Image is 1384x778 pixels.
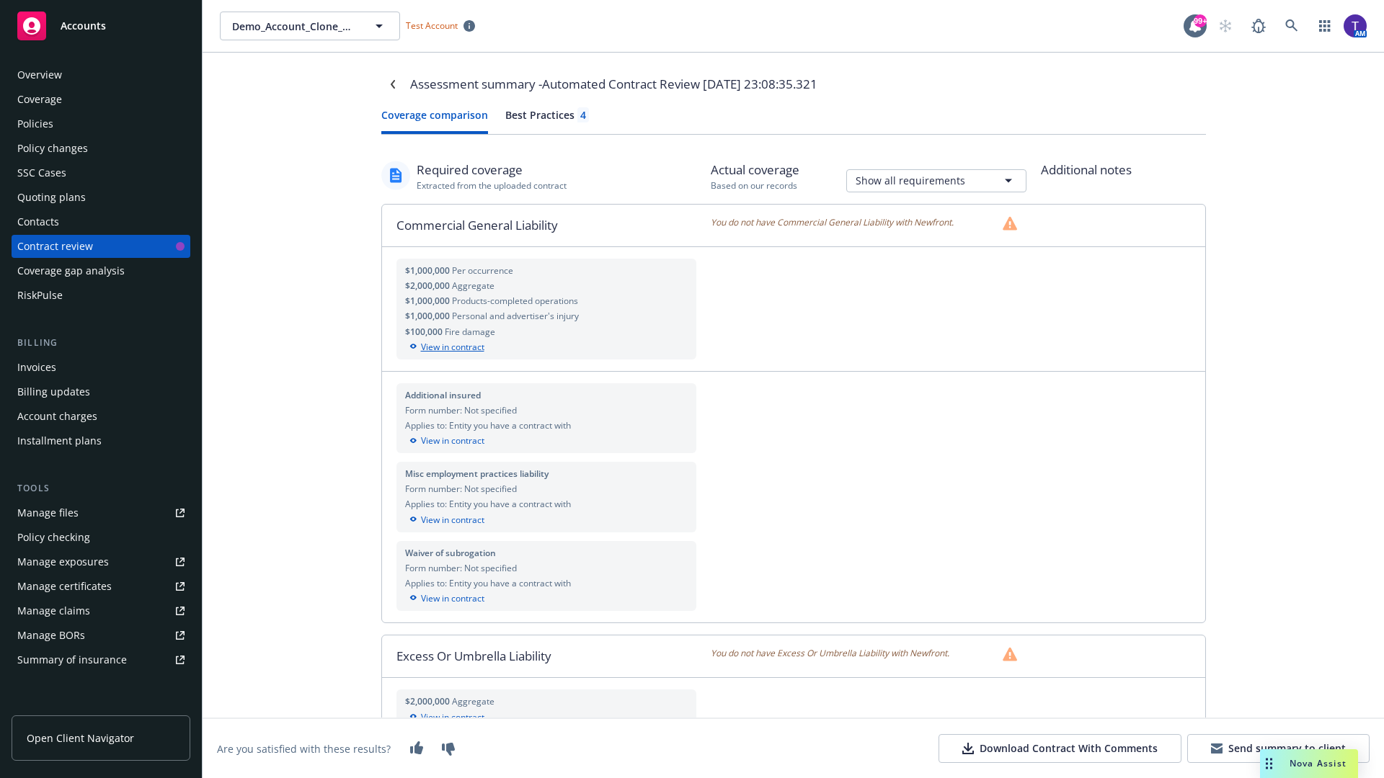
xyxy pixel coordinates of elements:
[17,161,66,184] div: SSC Cases
[580,107,586,122] div: 4
[12,700,190,715] div: Analytics hub
[1194,14,1207,27] div: 99+
[17,112,53,135] div: Policies
[1260,749,1278,778] div: Drag to move
[1041,161,1206,179] div: Additional notes
[17,648,127,671] div: Summary of insurance
[12,235,190,258] a: Contract review
[452,295,578,307] span: Products-completed operations
[405,404,688,416] div: Form number: Not specified
[12,429,190,452] a: Installment plans
[417,179,567,192] div: Extracted from the uploaded contract
[452,264,513,277] span: Per occurrence
[17,186,86,209] div: Quoting plans
[12,526,190,549] a: Policy checking
[405,483,688,495] div: Form number: Not specified
[17,624,85,647] div: Manage BORs
[405,562,688,574] div: Form number: Not specified
[12,88,190,111] a: Coverage
[417,161,567,179] div: Required coverage
[12,550,190,573] a: Manage exposures
[12,210,190,233] a: Contacts
[711,647,949,661] span: You do not have Excess Or Umbrella Liability with Newfront.
[17,599,90,622] div: Manage claims
[12,405,190,428] a: Account charges
[405,280,452,292] span: $2,000,000
[939,734,1181,763] button: Download Contract With Comments
[405,468,688,480] div: Misc employment practices liability
[12,380,190,403] a: Billing updates
[452,280,494,292] span: Aggregate
[1277,12,1306,40] a: Search
[12,186,190,209] a: Quoting plans
[217,741,391,756] div: Are you satisfied with these results?
[711,216,954,231] span: You do not have Commercial General Liability with Newfront.
[17,137,88,160] div: Policy changes
[12,284,190,307] a: RiskPulse
[12,624,190,647] a: Manage BORs
[382,635,711,677] div: Excess Or Umbrella Liability
[1211,12,1240,40] a: Start snowing
[452,695,494,707] span: Aggregate
[12,259,190,282] a: Coverage gap analysis
[400,18,481,33] span: Test Account
[17,380,90,403] div: Billing updates
[405,434,688,447] div: View in contract
[1260,749,1358,778] button: Nova Assist
[27,730,134,746] span: Open Client Navigator
[12,356,190,379] a: Invoices
[12,501,190,524] a: Manage files
[711,179,799,192] div: Based on our records
[405,498,688,510] div: Applies to: Entity you have a contract with
[1187,734,1370,763] button: Send summary to client
[382,205,711,246] div: Commercial General Liability
[1344,14,1367,37] img: photo
[17,405,97,428] div: Account charges
[12,161,190,184] a: SSC Cases
[12,6,190,46] a: Accounts
[220,12,400,40] button: Demo_Account_Clone_QA_CR_Tests_Client
[406,19,458,32] span: Test Account
[12,599,190,622] a: Manage claims
[505,107,589,122] div: Best Practices
[17,526,90,549] div: Policy checking
[12,112,190,135] a: Policies
[405,326,445,338] span: $100,000
[1310,12,1339,40] a: Switch app
[405,547,688,559] div: Waiver of subrogation
[405,695,452,707] span: $2,000,000
[232,19,357,34] span: Demo_Account_Clone_QA_CR_Tests_Client
[61,20,106,32] span: Accounts
[17,501,79,524] div: Manage files
[17,429,102,452] div: Installment plans
[12,137,190,160] a: Policy changes
[17,235,93,258] div: Contract review
[405,711,688,724] div: View in contract
[12,336,190,350] div: Billing
[405,514,688,527] div: View in contract
[405,295,452,307] span: $1,000,000
[12,575,190,598] a: Manage certificates
[445,326,495,338] span: Fire damage
[405,592,688,605] div: View in contract
[1244,12,1273,40] a: Report a Bug
[17,259,125,282] div: Coverage gap analysis
[12,63,190,86] a: Overview
[405,310,452,322] span: $1,000,000
[17,210,59,233] div: Contacts
[405,264,452,277] span: $1,000,000
[405,419,688,432] div: Applies to: Entity you have a contract with
[12,481,190,496] div: Tools
[405,389,688,401] div: Additional insured
[711,161,799,179] div: Actual coverage
[381,73,404,96] a: Navigate back
[17,550,109,573] div: Manage exposures
[12,648,190,671] a: Summary of insurance
[381,107,488,134] button: Coverage comparison
[452,310,579,322] span: Personal and advertiser's injury
[962,741,1158,756] div: Download Contract With Comments
[17,356,56,379] div: Invoices
[17,575,112,598] div: Manage certificates
[17,63,62,86] div: Overview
